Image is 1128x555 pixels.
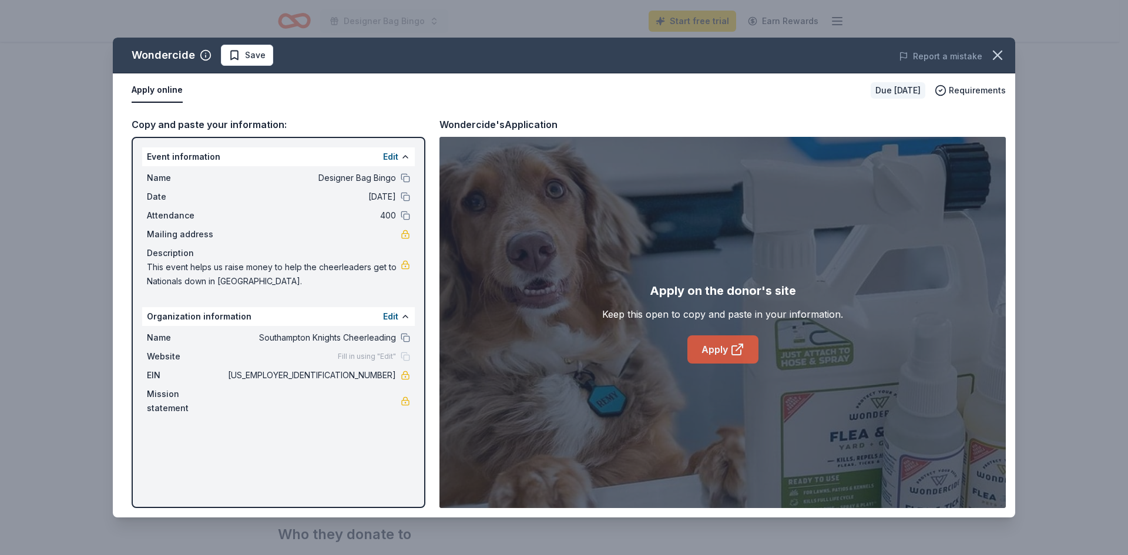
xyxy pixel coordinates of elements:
span: Mission statement [147,387,226,415]
span: EIN [147,368,226,382]
span: Southampton Knights Cheerleading [226,331,396,345]
span: Fill in using "Edit" [338,352,396,361]
span: Save [245,48,266,62]
span: Requirements [949,83,1006,97]
span: Date [147,190,226,204]
span: Attendance [147,208,226,223]
span: Designer Bag Bingo [226,171,396,185]
span: [US_EMPLOYER_IDENTIFICATION_NUMBER] [226,368,396,382]
span: [DATE] [226,190,396,204]
span: 400 [226,208,396,223]
div: Description [147,246,410,260]
button: Report a mistake [899,49,982,63]
div: Copy and paste your information: [132,117,425,132]
button: Save [221,45,273,66]
span: This event helps us raise money to help the cheerleaders get to Nationals down in [GEOGRAPHIC_DATA]. [147,260,401,288]
div: Event information [142,147,415,166]
div: Wondercide's Application [439,117,558,132]
div: Wondercide [132,46,195,65]
button: Requirements [935,83,1006,97]
a: Apply [687,335,758,364]
div: Keep this open to copy and paste in your information. [602,307,843,321]
span: Website [147,349,226,364]
div: Organization information [142,307,415,326]
span: Mailing address [147,227,226,241]
span: Name [147,171,226,185]
div: Due [DATE] [871,82,925,99]
div: Apply on the donor's site [650,281,796,300]
button: Edit [383,310,398,324]
span: Name [147,331,226,345]
button: Edit [383,150,398,164]
button: Apply online [132,78,183,103]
